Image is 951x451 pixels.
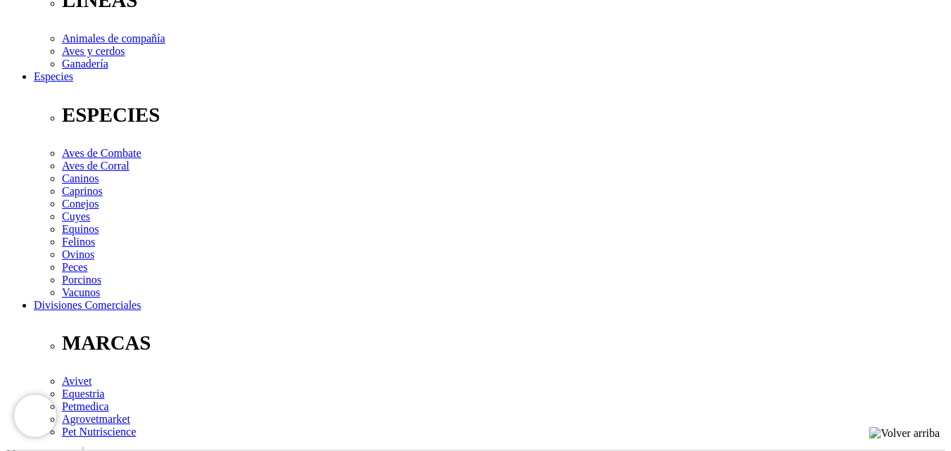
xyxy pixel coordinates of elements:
[869,427,940,440] img: Volver arriba
[34,70,73,82] a: Especies
[62,198,99,210] a: Conejos
[62,274,101,286] a: Porcinos
[62,210,90,222] a: Cuyes
[62,32,165,44] a: Animales de compañía
[62,147,141,159] a: Aves de Combate
[62,103,945,127] p: ESPECIES
[62,426,136,438] a: Pet Nutriscience
[62,185,103,197] a: Caprinos
[62,261,87,273] a: Peces
[62,160,130,172] a: Aves de Corral
[62,58,108,70] a: Ganadería
[62,388,104,400] a: Equestria
[62,236,95,248] a: Felinos
[62,45,125,57] a: Aves y cerdos
[62,223,99,235] a: Equinos
[62,248,94,260] a: Ovinos
[62,375,92,387] a: Avivet
[62,400,109,412] a: Petmedica
[14,395,56,437] iframe: Brevo live chat
[62,172,99,184] a: Caninos
[62,286,100,298] a: Vacunos
[62,331,945,355] p: MARCAS
[62,413,130,425] a: Agrovetmarket
[34,299,141,311] a: Divisiones Comerciales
